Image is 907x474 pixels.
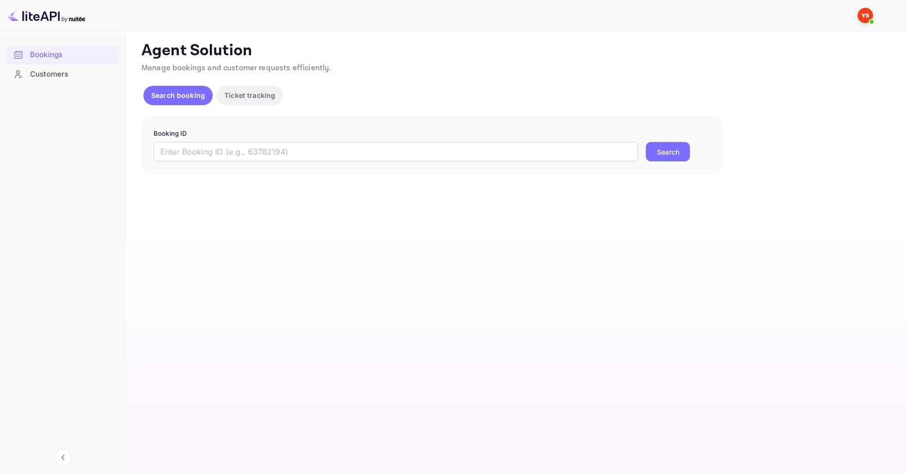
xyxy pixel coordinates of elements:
[54,449,72,466] button: Collapse navigation
[151,90,205,100] p: Search booking
[224,90,275,100] p: Ticket tracking
[6,46,120,63] a: Bookings
[141,41,890,61] p: Agent Solution
[30,69,115,80] div: Customers
[6,65,120,83] a: Customers
[154,129,711,139] p: Booking ID
[646,142,690,161] button: Search
[8,8,85,23] img: LiteAPI logo
[858,8,873,23] img: Yandex Support
[141,63,331,73] span: Manage bookings and customer requests efficiently.
[6,46,120,64] div: Bookings
[30,49,115,61] div: Bookings
[6,65,120,84] div: Customers
[154,142,638,161] input: Enter Booking ID (e.g., 63782194)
